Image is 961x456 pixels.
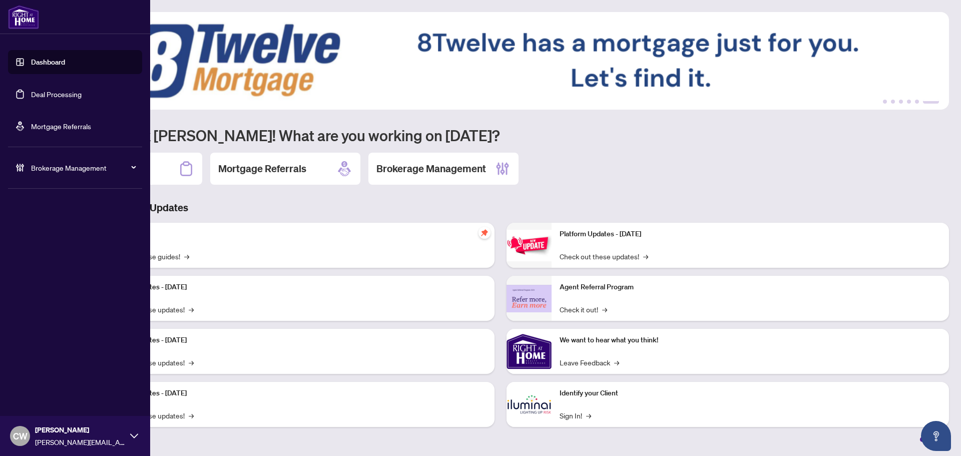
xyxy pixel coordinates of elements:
[507,285,552,312] img: Agent Referral Program
[105,282,487,293] p: Platform Updates - [DATE]
[105,335,487,346] p: Platform Updates - [DATE]
[52,126,949,145] h1: Welcome back [PERSON_NAME]! What are you working on [DATE]?
[560,304,607,315] a: Check it out!→
[105,388,487,399] p: Platform Updates - [DATE]
[189,410,194,421] span: →
[31,90,82,99] a: Deal Processing
[921,421,951,451] button: Open asap
[602,304,607,315] span: →
[31,122,91,131] a: Mortgage Referrals
[560,251,648,262] a: Check out these updates!→
[189,357,194,368] span: →
[507,230,552,261] img: Platform Updates - June 23, 2025
[560,282,941,293] p: Agent Referral Program
[52,201,949,215] h3: Brokerage & Industry Updates
[478,227,491,239] span: pushpin
[35,424,125,435] span: [PERSON_NAME]
[8,5,39,29] img: logo
[189,304,194,315] span: →
[560,388,941,399] p: Identify your Client
[907,100,911,104] button: 4
[218,162,306,176] h2: Mortgage Referrals
[35,436,125,447] span: [PERSON_NAME][EMAIL_ADDRESS][DOMAIN_NAME]
[923,100,939,104] button: 6
[105,229,487,240] p: Self-Help
[507,382,552,427] img: Identify your Client
[13,429,28,443] span: CW
[560,335,941,346] p: We want to hear what you think!
[560,229,941,240] p: Platform Updates - [DATE]
[586,410,591,421] span: →
[31,162,135,173] span: Brokerage Management
[891,100,895,104] button: 2
[184,251,189,262] span: →
[915,100,919,104] button: 5
[376,162,486,176] h2: Brokerage Management
[560,410,591,421] a: Sign In!→
[614,357,619,368] span: →
[52,12,949,110] img: Slide 5
[507,329,552,374] img: We want to hear what you think!
[899,100,903,104] button: 3
[883,100,887,104] button: 1
[643,251,648,262] span: →
[31,58,65,67] a: Dashboard
[560,357,619,368] a: Leave Feedback→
